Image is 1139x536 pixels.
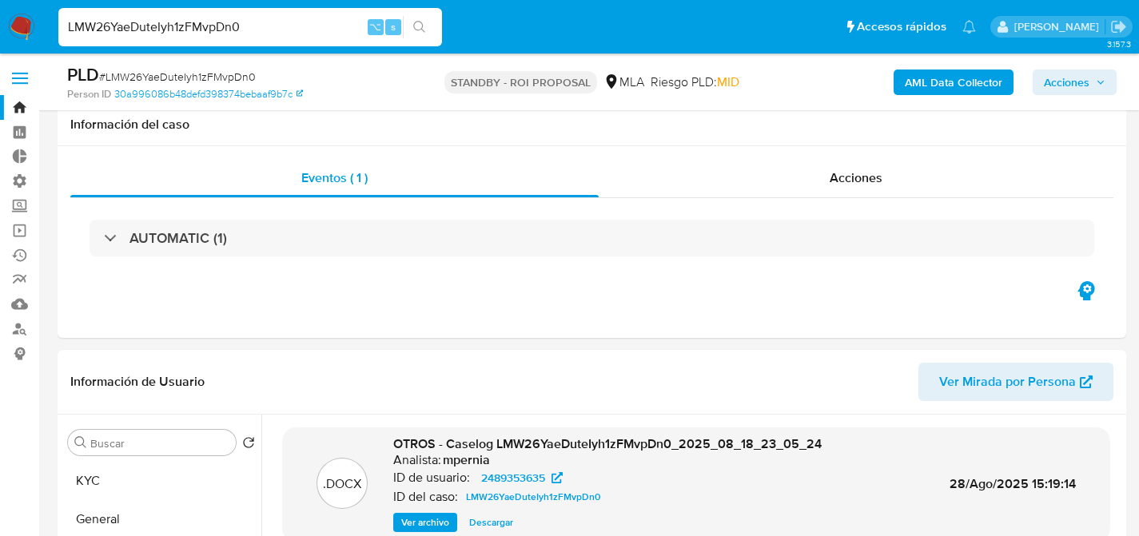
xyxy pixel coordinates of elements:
span: Acciones [1044,69,1089,95]
span: Eventos ( 1 ) [301,169,368,187]
a: Salir [1110,18,1127,35]
span: # LMW26YaeDuteIyh1zFMvpDn0 [99,69,256,85]
p: Analista: [393,452,441,468]
span: Ver Mirada por Persona [939,363,1076,401]
a: LMW26YaeDuteIyh1zFMvpDn0 [460,487,607,506]
h1: Información de Usuario [70,374,205,390]
b: Person ID [67,87,111,101]
button: KYC [62,462,261,500]
span: Acciones [830,169,882,187]
h6: mpernia [443,452,490,468]
p: facundo.marin@mercadolibre.com [1014,19,1105,34]
input: Buscar [90,436,229,451]
button: search-icon [403,16,436,38]
span: Descargar [469,514,513,530]
p: STANDBY - ROI PROPOSAL [444,71,597,93]
a: Notificaciones [962,20,976,34]
span: Riesgo PLD: [651,73,739,91]
a: 30a996086b48defd398374bebaaf9b7c [114,87,303,101]
a: 2489353635 [472,468,572,487]
b: AML Data Collector [905,69,1002,95]
button: Buscar [74,436,87,449]
input: Buscar usuario o caso... [58,17,442,38]
span: s [391,19,396,34]
p: .DOCX [323,475,361,493]
span: 2489353635 [481,468,545,487]
button: AML Data Collector [894,69,1014,95]
span: 28/Ago/2025 15:19:14 [950,474,1076,493]
b: PLD [67,62,99,87]
span: Ver archivo [401,514,449,530]
span: ⌥ [369,19,381,34]
button: Ver Mirada por Persona [918,363,1113,401]
p: ID del caso: [393,489,458,505]
p: ID de usuario: [393,470,470,486]
div: MLA [603,73,644,91]
button: Volver al orden por defecto [242,436,255,454]
span: LMW26YaeDuteIyh1zFMvpDn0 [466,487,600,506]
button: Descargar [461,513,521,532]
div: AUTOMATIC (1) [90,220,1094,256]
button: Acciones [1033,69,1117,95]
button: Ver archivo [393,513,457,532]
span: Accesos rápidos [857,18,946,35]
span: MID [717,73,739,91]
h3: AUTOMATIC (1) [129,229,227,247]
h1: Información del caso [70,117,1113,133]
span: OTROS - Caselog LMW26YaeDuteIyh1zFMvpDn0_2025_08_18_23_05_24 [393,435,822,453]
